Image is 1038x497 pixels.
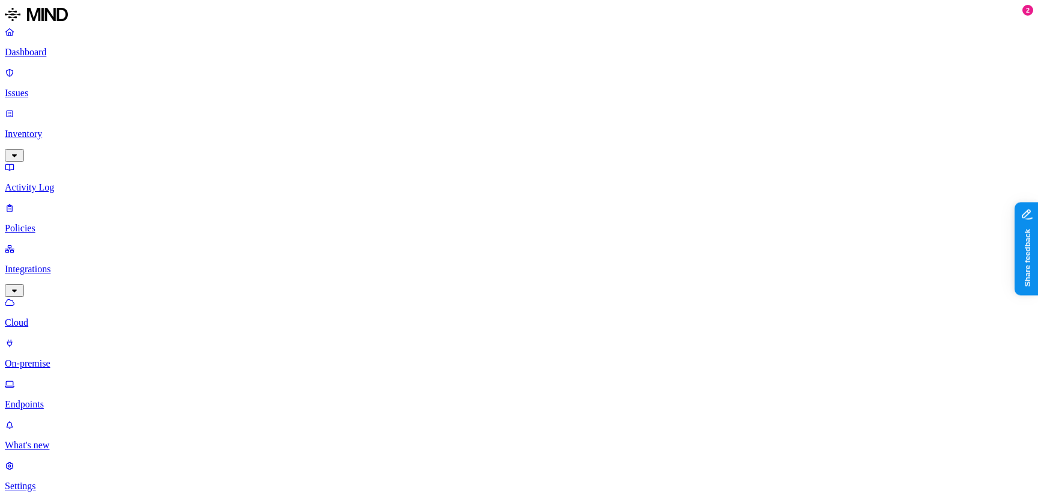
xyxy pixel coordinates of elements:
[5,26,1033,58] a: Dashboard
[5,108,1033,160] a: Inventory
[5,264,1033,275] p: Integrations
[5,481,1033,492] p: Settings
[5,47,1033,58] p: Dashboard
[5,5,1033,26] a: MIND
[5,5,68,24] img: MIND
[5,317,1033,328] p: Cloud
[5,440,1033,451] p: What's new
[5,129,1033,139] p: Inventory
[5,338,1033,369] a: On-premise
[1022,5,1033,16] div: 2
[5,88,1033,99] p: Issues
[5,297,1033,328] a: Cloud
[5,379,1033,410] a: Endpoints
[5,460,1033,492] a: Settings
[5,243,1033,295] a: Integrations
[5,182,1033,193] p: Activity Log
[5,67,1033,99] a: Issues
[5,399,1033,410] p: Endpoints
[5,203,1033,234] a: Policies
[5,162,1033,193] a: Activity Log
[5,223,1033,234] p: Policies
[5,419,1033,451] a: What's new
[5,358,1033,369] p: On-premise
